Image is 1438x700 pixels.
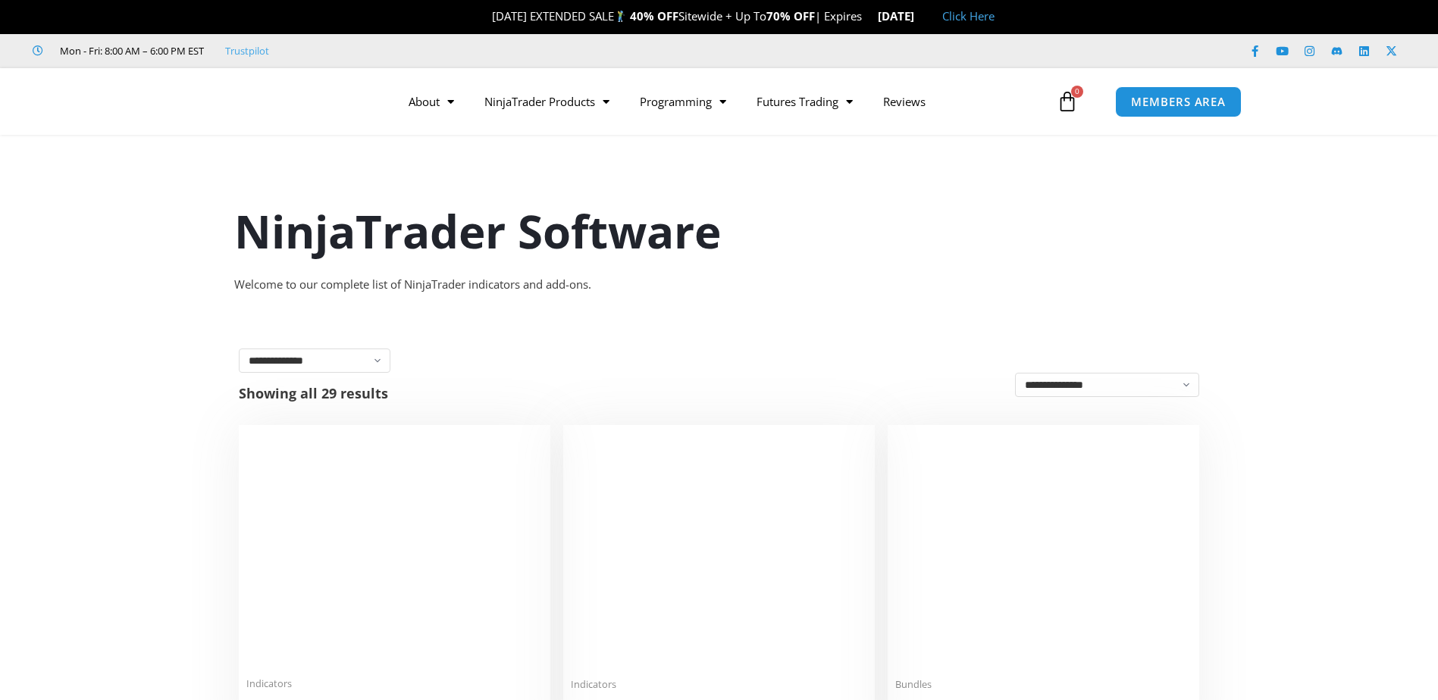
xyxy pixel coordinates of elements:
[895,678,1192,691] span: Bundles
[176,74,339,129] img: LogoAI | Affordable Indicators – NinjaTrader
[1131,96,1226,108] span: MEMBERS AREA
[225,42,269,60] a: Trustpilot
[766,8,815,23] strong: 70% OFF
[878,8,927,23] strong: [DATE]
[915,11,926,22] img: 🏭
[246,433,543,668] img: Duplicate Account Actions
[1071,86,1083,98] span: 0
[1015,373,1199,397] select: Shop order
[630,8,678,23] strong: 40% OFF
[571,433,867,668] img: Account Risk Manager
[741,84,868,119] a: Futures Trading
[863,11,874,22] img: ⌛
[1115,86,1242,117] a: MEMBERS AREA
[393,84,1053,119] nav: Menu
[868,84,941,119] a: Reviews
[234,199,1205,263] h1: NinjaTrader Software
[56,42,204,60] span: Mon - Fri: 8:00 AM – 6:00 PM EST
[625,84,741,119] a: Programming
[895,433,1192,669] img: Accounts Dashboard Suite
[571,678,867,691] span: Indicators
[1034,80,1101,123] a: 0
[239,386,388,400] p: Showing all 29 results
[246,677,543,690] span: Indicators
[615,11,626,22] img: 🏌️‍♂️
[476,8,878,23] span: [DATE] EXTENDED SALE Sitewide + Up To | Expires
[234,274,1205,295] div: Welcome to our complete list of NinjaTrader indicators and add-ons.
[480,11,491,22] img: 🎉
[942,8,995,23] a: Click Here
[393,84,469,119] a: About
[469,84,625,119] a: NinjaTrader Products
